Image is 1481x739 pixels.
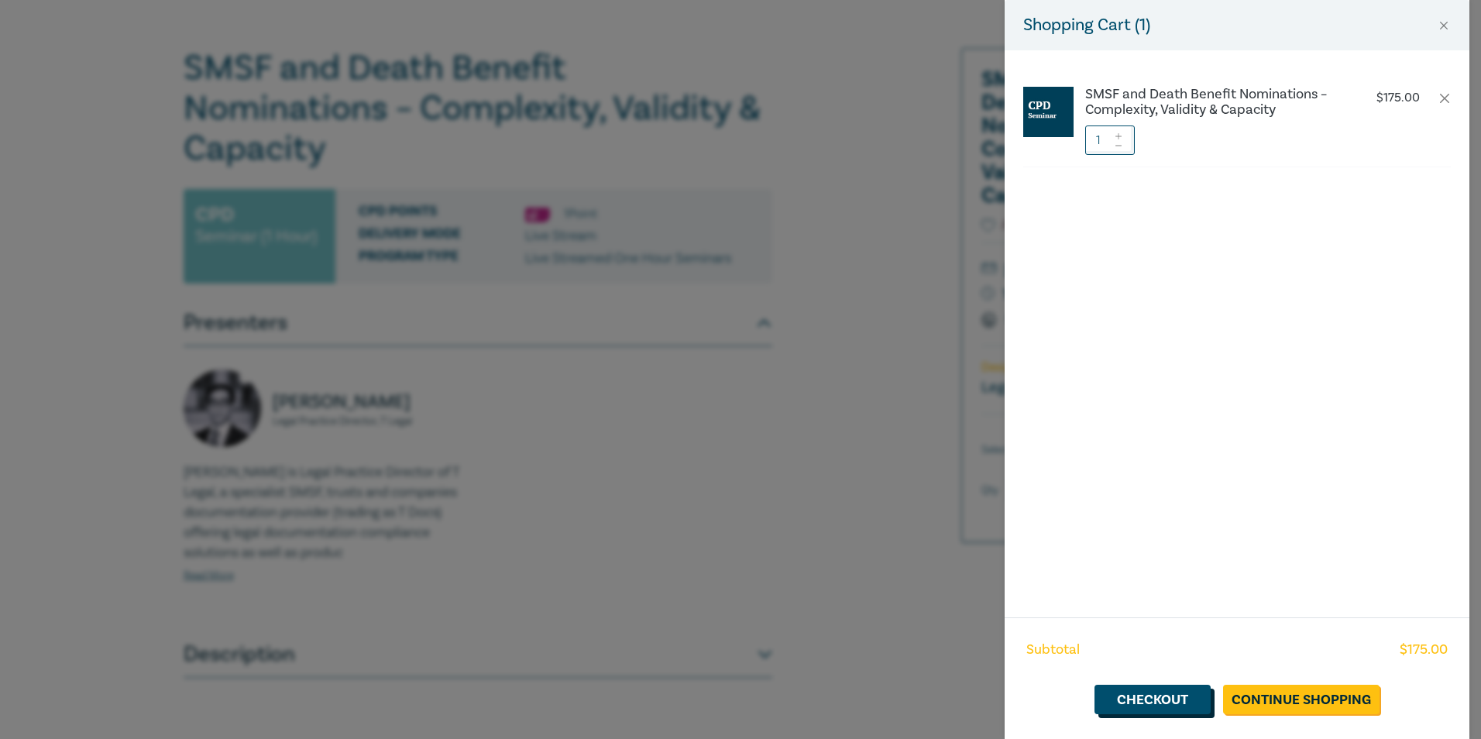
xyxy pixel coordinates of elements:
[1023,87,1074,137] img: CPD%20Seminar.jpg
[1376,91,1420,105] p: $ 175.00
[1437,19,1451,33] button: Close
[1085,87,1342,118] a: SMSF and Death Benefit Nominations – Complexity, Validity & Capacity
[1094,685,1211,714] a: Checkout
[1400,640,1448,660] span: $ 175.00
[1223,685,1380,714] a: Continue Shopping
[1023,12,1150,38] h5: Shopping Cart ( 1 )
[1085,125,1135,155] input: 1
[1026,640,1080,660] span: Subtotal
